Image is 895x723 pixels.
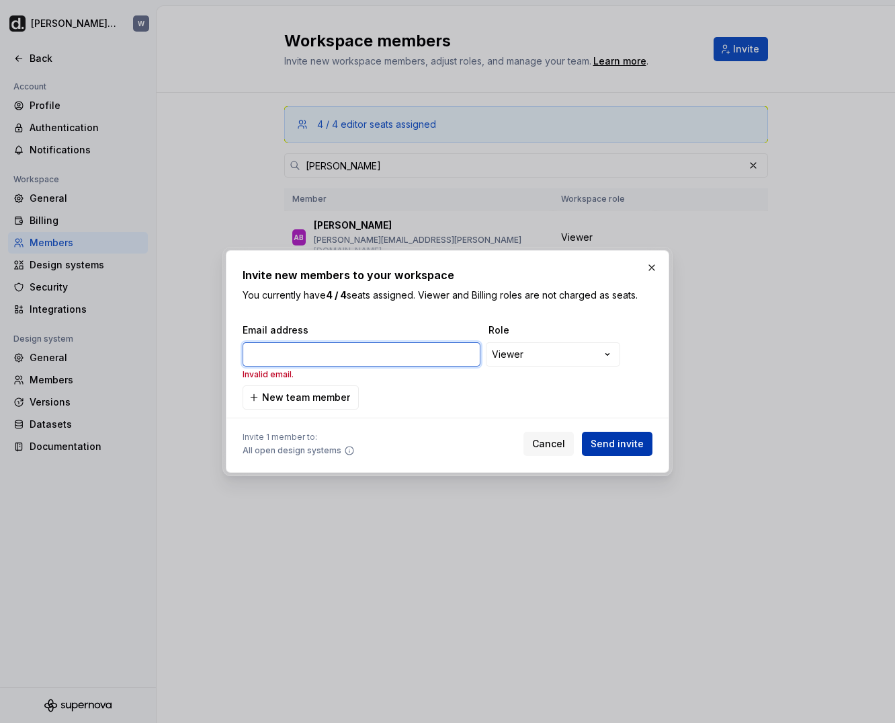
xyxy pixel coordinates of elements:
button: Cancel [523,432,574,456]
span: Send invite [591,437,644,451]
b: 4 / 4 [326,289,347,301]
p: You currently have seats assigned. Viewer and Billing roles are not charged as seats. [243,289,652,302]
span: Invite 1 member to: [243,432,355,443]
span: New team member [262,391,350,404]
button: New team member [243,385,359,410]
span: Role [488,324,623,337]
h2: Invite new members to your workspace [243,267,652,283]
button: Send invite [582,432,652,456]
span: Cancel [532,437,565,451]
span: Email address [243,324,483,337]
span: All open design systems [243,445,341,456]
p: Invalid email. [243,369,480,380]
